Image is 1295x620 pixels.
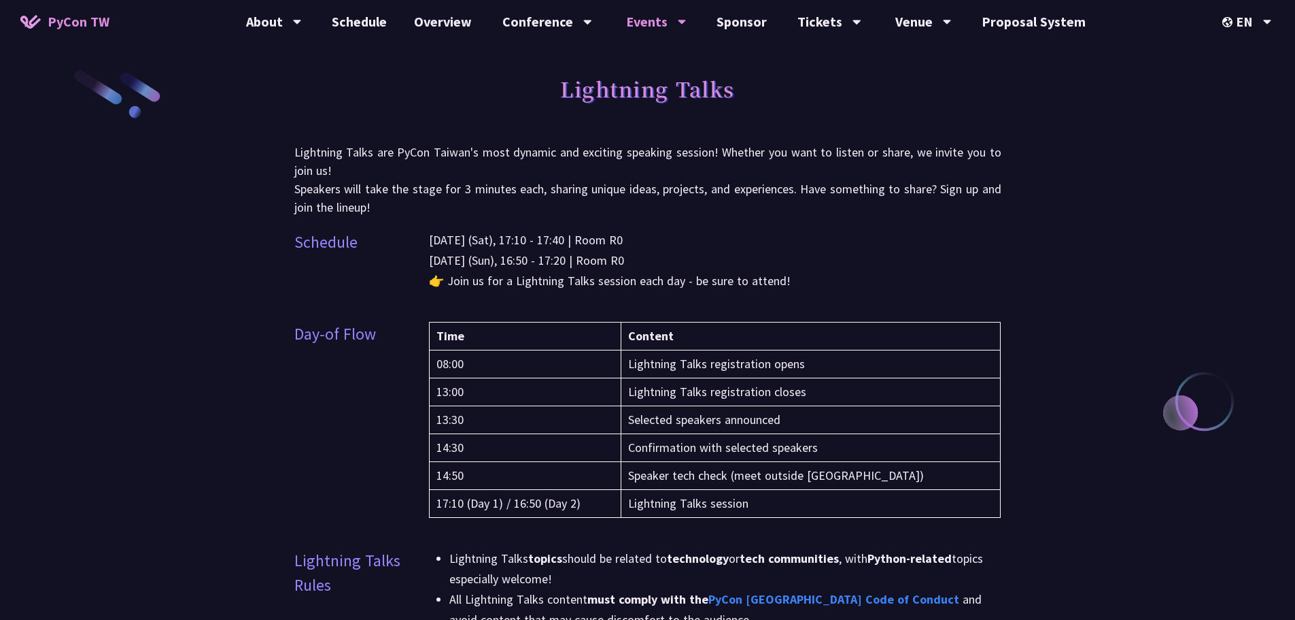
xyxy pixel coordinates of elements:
td: Lightning Talks registration closes [621,378,1001,406]
li: Lightning Talks should be related to or , with topics especially welcome! [449,549,1001,589]
h1: Lightning Talks [560,68,735,109]
img: Locale Icon [1222,17,1236,27]
p: Day-of Flow [294,322,376,346]
img: Home icon of PyCon TW 2025 [20,15,41,29]
td: Speaker tech check (meet outside [GEOGRAPHIC_DATA]) [621,462,1001,490]
td: 14:50 [429,462,621,490]
td: 14:30 [429,434,621,462]
strong: technology [667,551,729,566]
p: [DATE] (Sat), 17:10 - 17:40 | Room R0 [DATE] (Sun), 16:50 - 17:20 | Room R0 👉 Join us for a Light... [429,230,1001,291]
a: PyCon [GEOGRAPHIC_DATA] Code of Conduct [708,591,959,607]
strong: tech communities [740,551,839,566]
td: Lightning Talks session [621,490,1001,518]
p: Lightning Talks Rules [294,549,409,598]
td: 08:00 [429,350,621,378]
td: Lightning Talks registration opens [621,350,1001,378]
a: PyCon TW [7,5,123,39]
span: PyCon TW [48,12,109,32]
td: 17:10 (Day 1) / 16:50 (Day 2) [429,490,621,518]
td: Selected speakers announced [621,406,1001,434]
strong: Python-related [867,551,952,566]
th: Time [429,323,621,350]
td: 13:00 [429,378,621,406]
td: Confirmation with selected speakers [621,434,1001,462]
th: Content [621,323,1001,350]
p: Lightning Talks are PyCon Taiwan's most dynamic and exciting speaking session! Whether you want t... [294,143,1001,216]
td: 13:30 [429,406,621,434]
strong: topics [528,551,562,566]
p: Schedule [294,230,358,255]
strong: must comply with the [587,591,963,607]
